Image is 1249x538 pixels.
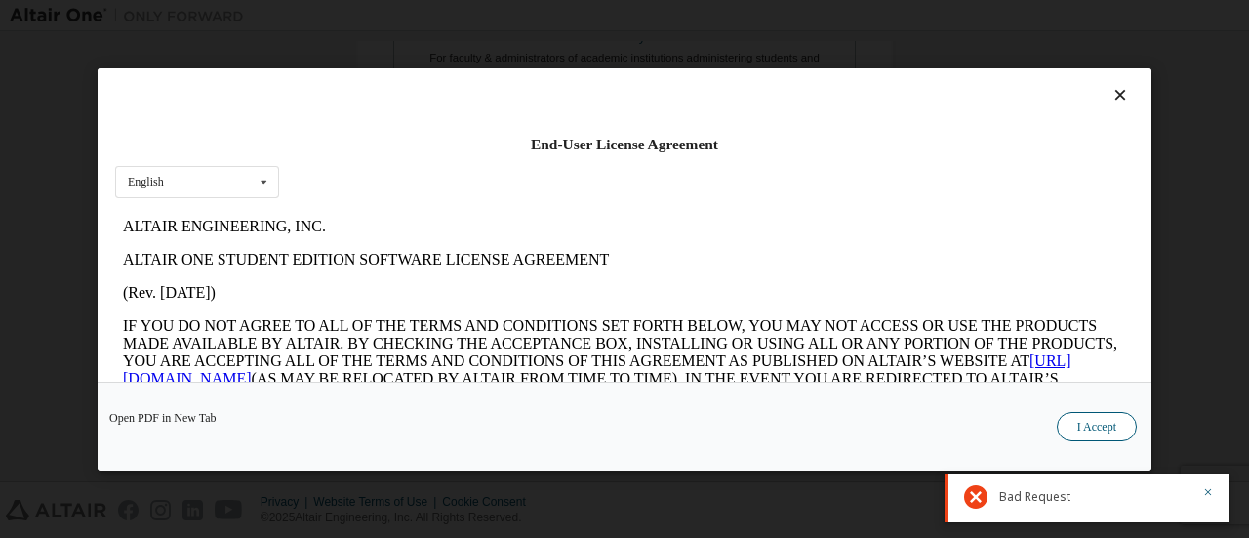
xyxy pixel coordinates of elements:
[1057,411,1137,440] button: I Accept
[115,135,1134,154] div: End-User License Agreement
[109,411,217,423] a: Open PDF in New Tab
[8,8,1011,25] p: ALTAIR ENGINEERING, INC.
[8,41,1011,59] p: ALTAIR ONE STUDENT EDITION SOFTWARE LICENSE AGREEMENT
[128,176,164,187] div: English
[999,489,1070,505] span: Bad Request
[8,143,956,177] a: [URL][DOMAIN_NAME]
[8,107,1011,248] p: IF YOU DO NOT AGREE TO ALL OF THE TERMS AND CONDITIONS SET FORTH BELOW, YOU MAY NOT ACCESS OR USE...
[8,74,1011,92] p: (Rev. [DATE])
